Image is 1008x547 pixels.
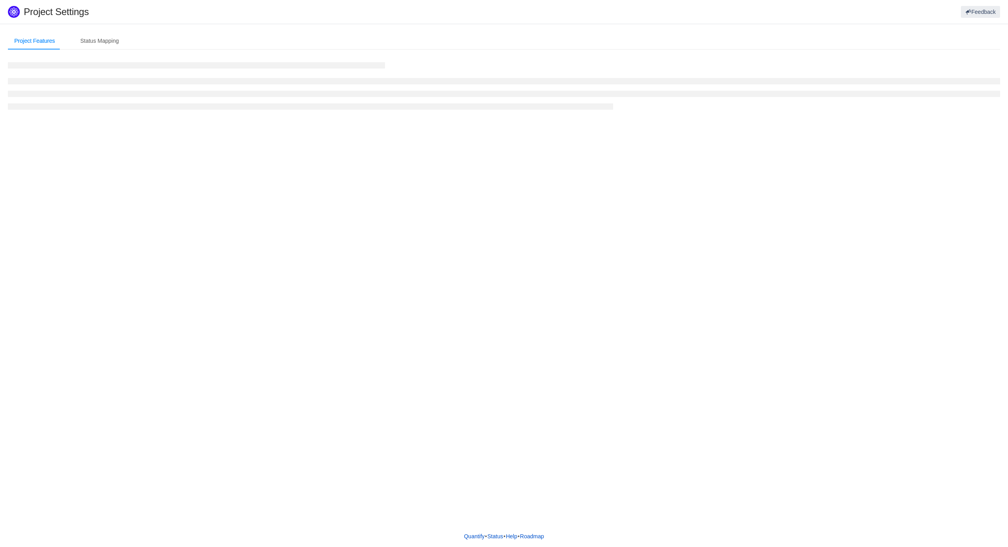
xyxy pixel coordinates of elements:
[503,533,505,539] span: •
[487,530,504,542] a: Status
[8,32,61,50] div: Project Features
[463,530,485,542] a: Quantify
[485,533,487,539] span: •
[8,6,20,18] img: Quantify
[961,6,1000,18] button: Feedback
[520,530,545,542] a: Roadmap
[24,6,601,18] h1: Project Settings
[518,533,520,539] span: •
[505,530,518,542] a: Help
[74,32,125,50] div: Status Mapping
